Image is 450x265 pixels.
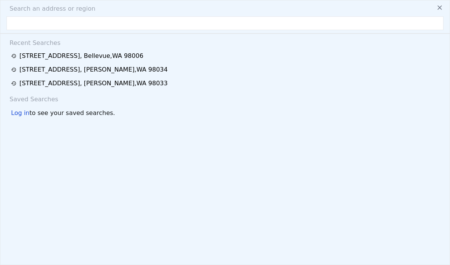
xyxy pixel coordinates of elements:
[6,90,444,105] div: Saved Searches
[19,51,143,61] div: [STREET_ADDRESS] , Bellevue , WA 98006
[29,109,115,118] span: to see your saved searches.
[11,65,441,74] a: [STREET_ADDRESS], [PERSON_NAME],WA 98034
[19,65,168,74] div: [STREET_ADDRESS] , [PERSON_NAME] , WA 98034
[6,34,444,49] div: Recent Searches
[11,79,441,88] a: [STREET_ADDRESS], [PERSON_NAME],WA 98033
[11,109,29,118] div: Log in
[11,51,441,61] a: [STREET_ADDRESS], Bellevue,WA 98006
[19,79,168,88] div: [STREET_ADDRESS] , [PERSON_NAME] , WA 98033
[3,4,95,13] span: Search an address or region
